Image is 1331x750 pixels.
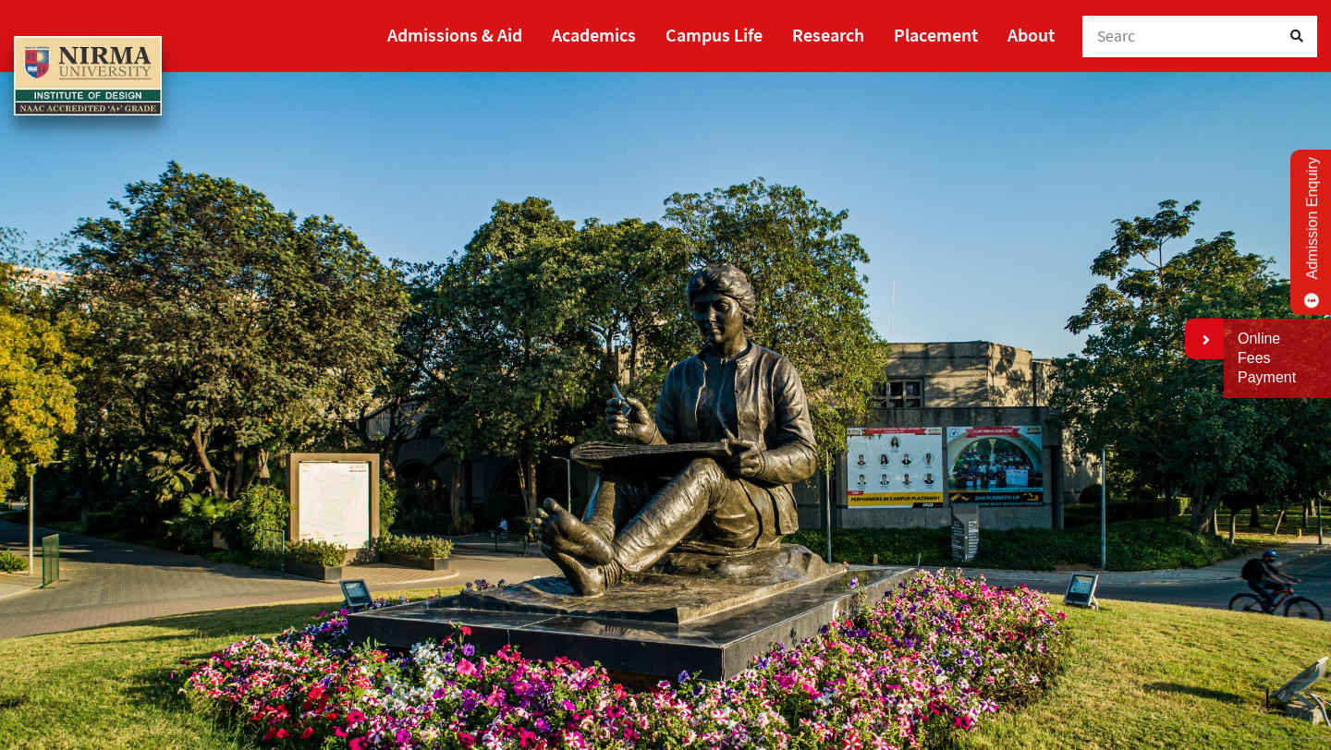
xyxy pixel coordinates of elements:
[894,16,978,54] a: Placement
[552,16,636,54] a: Academics
[387,16,522,54] a: Admissions & Aid
[1238,330,1317,387] a: Online Fees Payment
[1007,16,1055,54] a: About
[792,16,864,54] a: Research
[665,16,763,54] a: Campus Life
[14,36,162,115] img: main_logo
[1097,26,1136,46] span: Searc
